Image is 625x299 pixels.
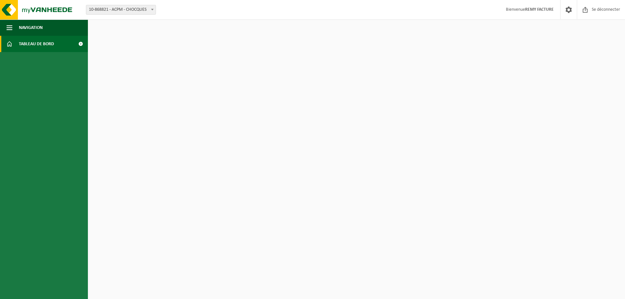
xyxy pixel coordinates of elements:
[19,42,54,47] font: Tableau de bord
[525,7,554,12] font: REMY FACTURE
[592,7,620,12] font: Se déconnecter
[89,7,146,12] font: 10-868821 - ACPM - CHOCQUES
[86,5,156,15] span: 10-868821 - ACPM - CHOCQUES
[19,25,43,30] font: Navigation
[506,7,525,12] font: Bienvenue
[86,5,156,14] span: 10-868821 - ACPM - CHOCQUES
